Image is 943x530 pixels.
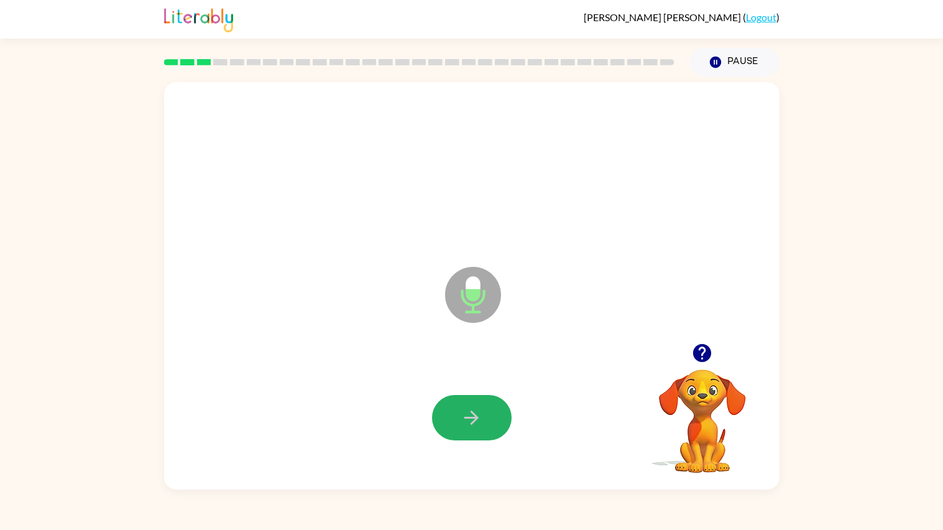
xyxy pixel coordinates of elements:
[689,48,780,77] button: Pause
[584,11,743,23] span: [PERSON_NAME] [PERSON_NAME]
[640,350,765,475] video: Your browser must support playing .mp4 files to use Literably. Please try using another browser.
[164,5,233,32] img: Literably
[584,11,780,23] div: ( )
[746,11,776,23] a: Logout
